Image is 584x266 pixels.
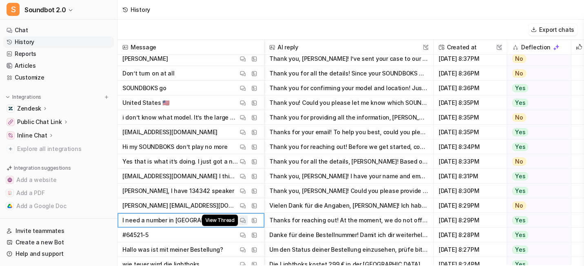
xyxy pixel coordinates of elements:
p: Inline Chat [17,131,47,140]
span: No [512,69,526,78]
a: Articles [3,60,114,71]
img: Inline Chat [8,133,13,138]
button: Export chats [528,24,577,35]
span: No [512,55,526,63]
button: Add a PDFAdd a PDF [3,186,114,199]
span: Message [121,40,261,55]
span: Yes [512,187,528,195]
a: Customize [3,72,114,83]
a: History [3,36,114,48]
span: Explore all integrations [17,142,111,155]
img: Add a PDF [7,191,12,195]
p: Integrations [12,94,41,100]
button: Thanks for reaching out! At the moment, we do not offer phone support in the [GEOGRAPHIC_DATA]. B... [269,213,429,228]
img: Public Chat Link [8,120,13,124]
span: [DATE] 8:29PM [437,198,504,213]
span: [DATE] 8:34PM [437,140,504,154]
span: Yes [512,172,528,180]
button: Thank you, [PERSON_NAME]! I’ve sent your case to our support team. One of our agents will get bac... [269,51,429,66]
p: Integration suggestions [14,164,71,172]
a: Reports [3,48,114,60]
img: menu_add.svg [104,94,109,100]
p: [EMAIL_ADDRESS][DOMAIN_NAME] [122,125,218,140]
button: Yes [507,169,566,184]
p: SOUNDBOKS go [122,81,167,95]
p: Zendesk [17,104,41,113]
span: [DATE] 8:36PM [437,81,504,95]
button: Yes [507,213,566,228]
a: Explore all integrations [3,143,114,155]
span: View Thread [202,215,238,226]
div: History [131,5,150,14]
button: Vielen Dank für die Angaben, [PERSON_NAME]! Ich habe dein Anliegen an unser Support-Team weiterge... [269,198,429,213]
button: Yes [507,184,566,198]
span: Yes [512,84,528,92]
p: United States 🇺🇸 [122,95,169,110]
span: No [512,157,526,166]
img: Add a Google Doc [7,204,12,208]
span: Soundbot 2.0 [24,4,66,16]
h2: Deflection [521,40,551,55]
p: Don’t turn on at all [122,66,174,81]
span: Yes [512,246,528,254]
span: No [512,113,526,122]
span: Yes [512,216,528,224]
button: Thank you for confirming your model and location! Just to clarify, does your SOUNDBOKS Go shut do... [269,81,429,95]
span: [DATE] 8:29PM [437,213,504,228]
span: Created at [437,40,504,55]
button: No [507,198,566,213]
button: Yes [507,242,566,257]
button: Yes [507,228,566,242]
button: Thank you for all the details! Since your SOUNDBOKS Go doesn't turn on at all, this may indicate ... [269,66,429,81]
button: No [507,66,566,81]
p: Hi my SOUNDBOKS don’t play no more [122,140,227,154]
button: No [507,110,566,125]
p: [PERSON_NAME], I have 134342 speaker [122,184,234,198]
span: AI reply [268,40,430,55]
span: [DATE] 8:36PM [437,66,504,81]
button: No [507,51,566,66]
button: Thank you for reaching out! Before we get started, could you please provide your email address? T... [269,140,429,154]
a: Chat [3,24,114,36]
p: Public Chat Link [17,118,62,126]
button: Danke für deine Bestellnummer! Damit ich dir weiterhelfen kann, brauche ich noch deine E-Mail-Adr... [269,228,429,242]
button: Integrations [3,93,44,101]
button: Um den Status deiner Bestellung einzusehen, prüfe bitte den Tracking-Link, den du per E-Mail nach... [269,242,429,257]
span: [DATE] 8:28PM [437,228,504,242]
span: [DATE] 8:35PM [437,110,504,125]
p: Yes that is what it’s doing. I just got a new battery and it won’t charge. I got a different char... [122,154,238,169]
a: Create a new Bot [3,237,114,248]
span: [DATE] 8:27PM [437,242,504,257]
button: Yes [507,125,566,140]
span: [DATE] 8:35PM [437,125,504,140]
button: View Thread [238,215,248,225]
p: I need a number in [GEOGRAPHIC_DATA] that I can call about my sound box speaker I’m having trouble [122,213,238,228]
button: Add a Google DocAdd a Google Doc [3,199,114,213]
p: i don’t know what model. It’s the large speaker numbers on side are Team I’d 134342 [122,110,238,125]
span: No [512,202,526,210]
span: [DATE] 8:37PM [437,51,504,66]
p: Hallo was ist mit meiner Bestellung? [122,242,223,257]
a: Help and support [3,248,114,259]
span: Yes [512,231,528,239]
span: Yes [512,128,528,136]
span: [DATE] 8:35PM [437,95,504,110]
button: Thank you, [PERSON_NAME]! Could you please provide your email address and confirm which country y... [269,184,429,198]
span: [DATE] 8:33PM [437,154,504,169]
p: [PERSON_NAME] [122,51,168,66]
button: Yes [507,81,566,95]
button: Thank you, [PERSON_NAME]! I have your name and email. Since you are in the [GEOGRAPHIC_DATA], I w... [269,169,429,184]
img: Add a website [7,177,12,182]
a: Invite teammates [3,225,114,237]
button: Thank you! Could you please let me know which SOUNDBOKS model you have (for example, SOUNDBOKS 4,... [269,95,429,110]
span: S [7,3,20,16]
img: explore all integrations [7,145,15,153]
button: Thanks for your email! To help you best, could you please tell me which country you are located i... [269,125,429,140]
span: Yes [512,99,528,107]
img: expand menu [5,94,11,100]
button: Yes [507,95,566,110]
button: No [507,154,566,169]
p: #64521-5 [122,228,149,242]
button: Thank you for providing all the information, [PERSON_NAME]! I've connected you with a customer se... [269,110,429,125]
img: Zendesk [8,106,13,111]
